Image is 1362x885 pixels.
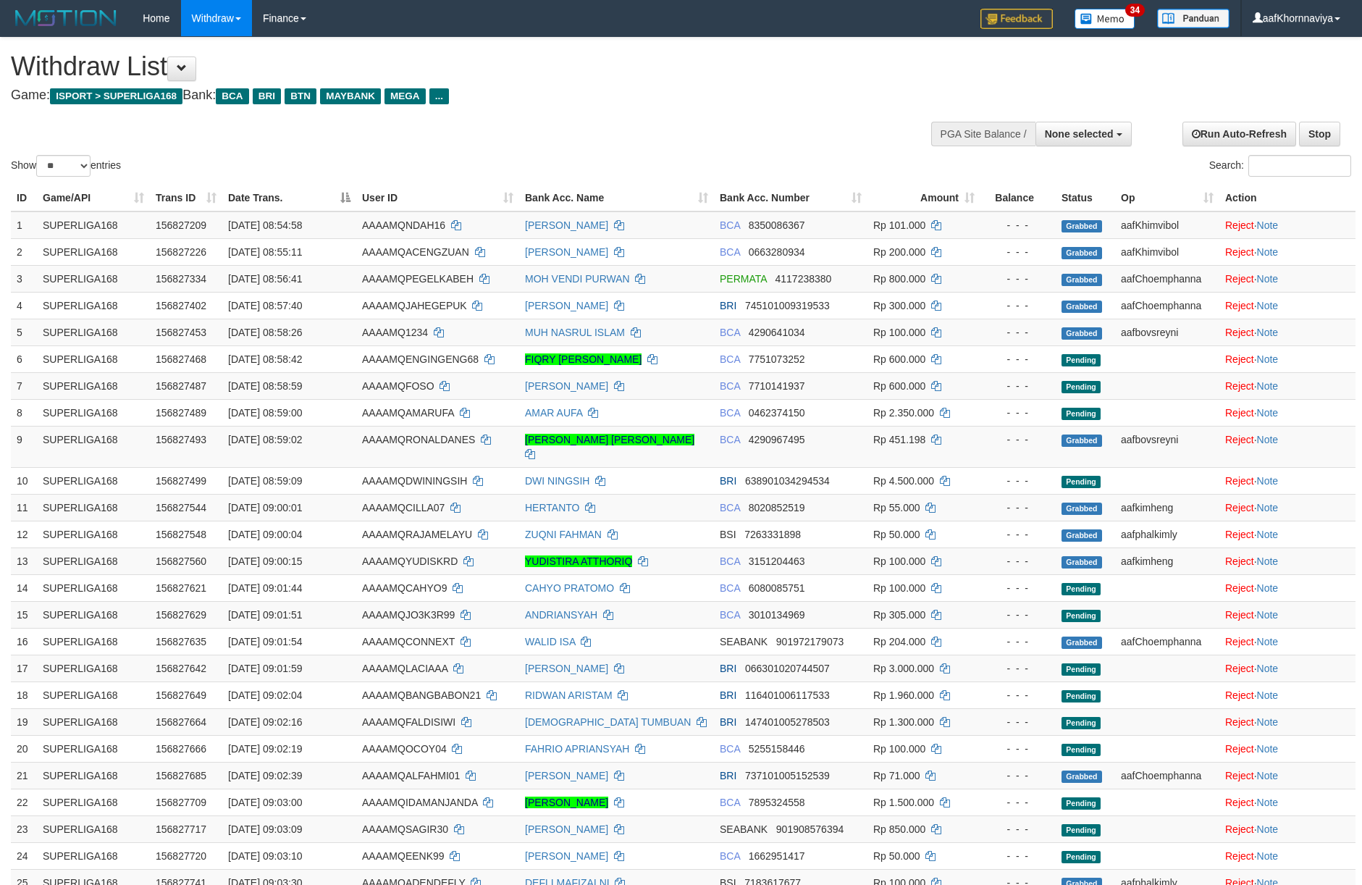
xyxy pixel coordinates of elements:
span: AAAAMQENGINGENG68 [362,353,479,365]
a: Reject [1225,716,1254,728]
span: AAAAMQ1234 [362,327,428,338]
span: BRI [720,475,736,487]
a: Note [1257,770,1279,781]
th: Status [1056,185,1115,211]
a: Note [1257,246,1279,258]
td: SUPERLIGA168 [37,345,150,372]
td: · [1219,494,1355,521]
span: AAAAMQCILLA07 [362,502,445,513]
span: Rp 4.500.000 [873,475,934,487]
a: Stop [1299,122,1340,146]
span: 156827621 [156,582,206,594]
span: AAAAMQNDAH16 [362,219,445,231]
span: 156827629 [156,609,206,621]
th: User ID: activate to sort column ascending [356,185,519,211]
span: ISPORT > SUPERLIGA168 [50,88,182,104]
td: · [1219,628,1355,655]
th: Bank Acc. Number: activate to sort column ascending [714,185,867,211]
div: - - - [986,245,1050,259]
td: aafkimheng [1115,548,1219,574]
div: - - - [986,272,1050,286]
a: Reject [1225,475,1254,487]
span: Pending [1062,408,1101,420]
a: Note [1257,353,1279,365]
a: [PERSON_NAME] [525,770,608,781]
td: · [1219,655,1355,681]
a: [PERSON_NAME] [525,246,608,258]
span: Copy 745101009319533 to clipboard [745,300,830,311]
a: FAHRIO APRIANSYAH [525,743,629,755]
td: SUPERLIGA168 [37,574,150,601]
span: AAAAMQYUDISKRD [362,555,458,567]
td: · [1219,292,1355,319]
span: 156827548 [156,529,206,540]
td: 11 [11,494,37,521]
td: · [1219,426,1355,467]
div: - - - [986,581,1050,595]
td: aafkimheng [1115,494,1219,521]
td: 8 [11,399,37,426]
span: Copy 0663280934 to clipboard [749,246,805,258]
td: 13 [11,548,37,574]
img: panduan.png [1157,9,1229,28]
a: Note [1257,689,1279,701]
span: Rp 305.000 [873,609,925,621]
span: 156827334 [156,273,206,285]
label: Show entries [11,155,121,177]
span: Rp 55.000 [873,502,920,513]
a: Reject [1225,823,1254,835]
span: BCA [720,555,740,567]
span: None selected [1045,128,1114,140]
span: BCA [720,609,740,621]
span: Rp 101.000 [873,219,925,231]
span: BCA [216,88,248,104]
a: Note [1257,475,1279,487]
span: [DATE] 09:01:54 [228,636,302,647]
span: [DATE] 09:00:15 [228,555,302,567]
td: 7 [11,372,37,399]
span: SEABANK [720,636,768,647]
div: - - - [986,661,1050,676]
span: Rp 204.000 [873,636,925,647]
a: Reject [1225,663,1254,674]
td: SUPERLIGA168 [37,494,150,521]
span: Grabbed [1062,435,1102,447]
th: Balance [980,185,1056,211]
span: 156827493 [156,434,206,445]
div: PGA Site Balance / [931,122,1035,146]
th: Op: activate to sort column ascending [1115,185,1219,211]
a: Reject [1225,300,1254,311]
span: 156827487 [156,380,206,392]
td: 14 [11,574,37,601]
a: Note [1257,797,1279,808]
input: Search: [1248,155,1351,177]
td: SUPERLIGA168 [37,655,150,681]
td: 6 [11,345,37,372]
td: aafKhimvibol [1115,211,1219,239]
td: SUPERLIGA168 [37,467,150,494]
a: HERTANTO [525,502,579,513]
span: BCA [720,219,740,231]
span: BCA [720,502,740,513]
span: Copy 901972179073 to clipboard [776,636,844,647]
span: AAAAMQDWININGSIH [362,475,467,487]
span: ... [429,88,449,104]
th: Date Trans.: activate to sort column descending [222,185,356,211]
span: [DATE] 08:59:02 [228,434,302,445]
a: Note [1257,300,1279,311]
span: BTN [285,88,316,104]
td: · [1219,372,1355,399]
label: Search: [1209,155,1351,177]
a: Note [1257,716,1279,728]
a: Note [1257,636,1279,647]
span: Copy 7263331898 to clipboard [744,529,801,540]
span: [DATE] 08:59:00 [228,407,302,419]
a: YUDISTIRA ATTHORIQ [525,555,632,567]
td: SUPERLIGA168 [37,399,150,426]
span: Pending [1062,381,1101,393]
a: Reject [1225,689,1254,701]
span: Pending [1062,354,1101,366]
a: Note [1257,743,1279,755]
span: Copy 3010134969 to clipboard [749,609,805,621]
a: Reject [1225,743,1254,755]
